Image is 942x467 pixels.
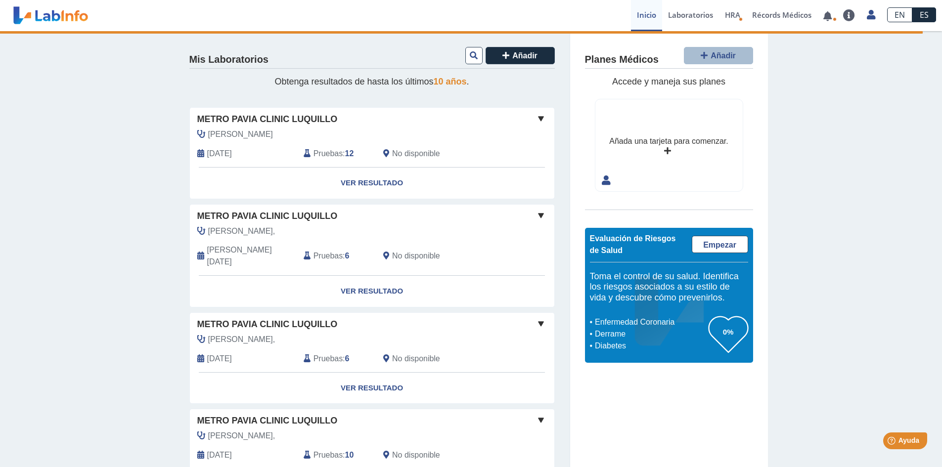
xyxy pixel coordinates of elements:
[274,77,469,86] span: Obtenga resultados de hasta los últimos .
[345,451,354,459] b: 10
[197,414,338,427] span: Metro Pavia Clinic Luquillo
[345,149,354,158] b: 12
[314,353,343,365] span: Pruebas
[592,340,709,352] li: Diabetes
[392,148,440,160] span: No disponible
[609,135,728,147] div: Añada una tarjeta para comenzar.
[189,54,269,66] h4: Mis Laboratorios
[434,77,467,86] span: 10 años
[314,148,343,160] span: Pruebas
[296,353,376,365] div: :
[590,271,748,303] h5: Toma el control de su salud. Identifica los riesgos asociados a su estilo de vida y descubre cómo...
[711,51,736,60] span: Añadir
[314,250,343,262] span: Pruebas
[684,47,753,64] button: Añadir
[207,148,232,160] span: 2025-10-02
[197,113,338,126] span: Metro Pavia Clinic Luquillo
[296,244,376,268] div: :
[912,7,936,22] a: ES
[296,148,376,160] div: :
[887,7,912,22] a: EN
[345,252,350,260] b: 6
[725,10,740,20] span: HRA
[592,328,709,340] li: Derrame
[392,449,440,461] span: No disponible
[392,250,440,262] span: No disponible
[590,234,676,255] span: Evaluación de Riesgos de Salud
[208,334,275,345] span: Marrero Perea,
[692,236,748,253] a: Empezar
[190,276,554,307] a: Ver Resultado
[592,316,709,328] li: Enfermedad Coronaria
[208,225,275,237] span: Marrero Perea,
[296,449,376,461] div: :
[190,168,554,199] a: Ver Resultado
[207,244,296,268] span: 2025-01-10
[854,428,931,456] iframe: Help widget launcher
[197,318,338,331] span: Metro Pavia Clinic Luquillo
[190,373,554,404] a: Ver Resultado
[703,241,736,249] span: Empezar
[207,353,232,365] span: 2024-07-10
[208,128,273,140] span: Marrero Perea, Valerie
[208,430,275,442] span: Marrero Perea,
[392,353,440,365] span: No disponible
[486,47,555,64] button: Añadir
[314,449,343,461] span: Pruebas
[512,51,538,60] span: Añadir
[207,449,232,461] span: 2023-10-26
[612,77,725,86] span: Accede y maneja sus planes
[197,210,338,223] span: Metro Pavia Clinic Luquillo
[345,354,350,363] b: 6
[585,54,659,66] h4: Planes Médicos
[709,326,748,338] h3: 0%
